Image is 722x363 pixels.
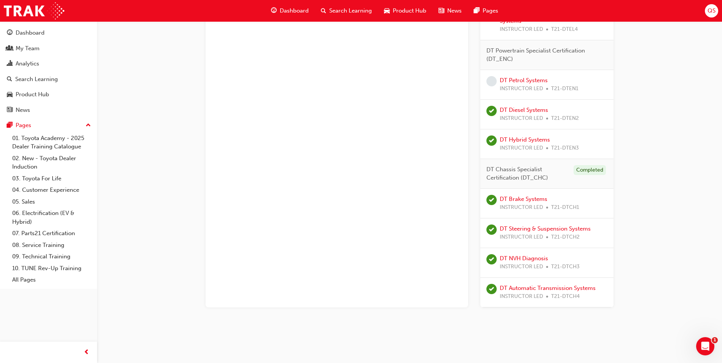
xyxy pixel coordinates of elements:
a: DT Diesel Systems [500,107,548,113]
a: 08. Service Training [9,239,94,251]
a: search-iconSearch Learning [315,3,378,19]
a: 03. Toyota For Life [9,173,94,185]
button: QS [705,4,718,18]
a: All Pages [9,274,94,286]
a: pages-iconPages [468,3,504,19]
span: car-icon [384,6,390,16]
a: Search Learning [3,72,94,86]
span: people-icon [7,45,13,52]
span: INSTRUCTOR LED [500,263,543,271]
span: chart-icon [7,61,13,67]
a: car-iconProduct Hub [378,3,432,19]
span: learningRecordVerb_ATTEND-icon [486,135,497,146]
span: News [447,6,462,15]
a: DT Automatic Transmission Systems [500,285,596,291]
a: DT Audio, Navigation, SRS & Safety Systems [500,9,591,24]
a: News [3,103,94,117]
span: pages-icon [7,122,13,129]
iframe: Intercom live chat [696,337,714,355]
a: Dashboard [3,26,94,40]
span: learningRecordVerb_ATTEND-icon [486,224,497,235]
div: News [16,106,30,115]
a: 04. Customer Experience [9,184,94,196]
a: 01. Toyota Academy - 2025 Dealer Training Catalogue [9,132,94,153]
a: 02. New - Toyota Dealer Induction [9,153,94,173]
a: news-iconNews [432,3,468,19]
span: INSTRUCTOR LED [500,292,543,301]
a: 05. Sales [9,196,94,208]
a: Analytics [3,57,94,71]
div: Search Learning [15,75,58,84]
div: Completed [574,165,606,175]
div: Analytics [16,59,39,68]
span: pages-icon [474,6,480,16]
span: learningRecordVerb_ATTEND-icon [486,284,497,294]
span: prev-icon [84,348,89,357]
span: Product Hub [393,6,426,15]
span: learningRecordVerb_NONE-icon [486,76,497,86]
a: 07. Parts21 Certification [9,228,94,239]
span: learningRecordVerb_ATTEND-icon [486,106,497,116]
span: DT Powertrain Specialist Certification (DT_ENC) [486,46,601,64]
span: T21-DTCH2 [551,233,580,242]
a: DT NVH Diagnosis [500,255,548,262]
a: 10. TUNE Rev-Up Training [9,263,94,274]
a: DT Brake Systems [500,196,547,202]
div: Product Hub [16,90,49,99]
span: INSTRUCTOR LED [500,233,543,242]
span: learningRecordVerb_ATTEND-icon [486,195,497,205]
span: T21-DTEN3 [551,144,579,153]
span: INSTRUCTOR LED [500,114,543,123]
span: INSTRUCTOR LED [500,144,543,153]
span: QS [708,6,716,15]
span: T21-DTCH4 [551,292,580,301]
span: 1 [712,337,718,343]
span: Dashboard [280,6,309,15]
span: guage-icon [7,30,13,37]
button: Pages [3,118,94,132]
span: T21-DTEN2 [551,114,579,123]
a: DT Hybrid Systems [500,136,550,143]
img: Trak [4,2,64,19]
span: DT Chassis Specialist Certification (DT_CHC) [486,165,567,182]
span: news-icon [7,107,13,114]
span: T21-DTEN1 [551,84,579,93]
a: 09. Technical Training [9,251,94,263]
button: DashboardMy TeamAnalyticsSearch LearningProduct HubNews [3,24,94,118]
span: T21-DTCH3 [551,263,580,271]
span: up-icon [86,121,91,131]
a: DT Petrol Systems [500,77,548,84]
div: Pages [16,121,31,130]
div: My Team [16,44,40,53]
span: guage-icon [271,6,277,16]
span: search-icon [7,76,12,83]
div: Dashboard [16,29,45,37]
a: DT Steering & Suspension Systems [500,225,591,232]
a: 06. Electrification (EV & Hybrid) [9,207,94,228]
span: INSTRUCTOR LED [500,25,543,34]
a: My Team [3,41,94,56]
span: news-icon [438,6,444,16]
span: search-icon [321,6,326,16]
a: guage-iconDashboard [265,3,315,19]
span: T21-DTCH1 [551,203,579,212]
span: Search Learning [329,6,372,15]
span: INSTRUCTOR LED [500,203,543,212]
span: Pages [483,6,498,15]
span: INSTRUCTOR LED [500,84,543,93]
span: learningRecordVerb_ATTEND-icon [486,254,497,264]
a: Product Hub [3,88,94,102]
span: car-icon [7,91,13,98]
span: T21-DTEL4 [551,25,578,34]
